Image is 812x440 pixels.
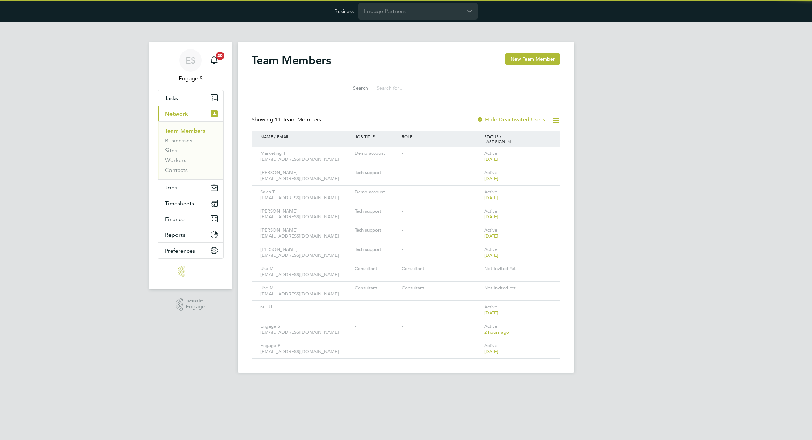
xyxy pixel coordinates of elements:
img: engage-logo-retina.png [178,266,203,277]
span: Timesheets [165,200,194,207]
a: Team Members [165,127,205,134]
div: Use M [EMAIL_ADDRESS][DOMAIN_NAME] [259,262,353,281]
div: Active [482,166,553,185]
span: Engage S [158,74,224,83]
div: Not Invited Yet [482,262,553,275]
a: Sites [165,147,177,154]
label: Search [337,85,368,91]
div: Engage P [EMAIL_ADDRESS][DOMAIN_NAME] [259,339,353,358]
button: Jobs [158,180,223,195]
div: NAME / EMAIL [259,131,353,142]
div: Tech support [353,243,400,256]
span: Tasks [165,95,178,101]
button: Network [158,106,223,121]
span: ES [186,56,195,65]
button: Finance [158,211,223,227]
span: Engage [186,304,205,310]
div: - [400,205,482,218]
div: [PERSON_NAME] [EMAIL_ADDRESS][DOMAIN_NAME] [259,166,353,185]
div: - [400,166,482,179]
div: Consultant [353,282,400,295]
div: Active [482,320,553,339]
span: 2 hours ago [484,329,509,335]
div: - [400,186,482,199]
div: Sales T [EMAIL_ADDRESS][DOMAIN_NAME] [259,186,353,205]
div: Active [482,243,553,262]
div: - [353,339,400,352]
span: Reports [165,232,185,238]
div: - [400,320,482,333]
div: Engage S [EMAIL_ADDRESS][DOMAIN_NAME] [259,320,353,339]
span: [DATE] [484,195,498,201]
button: Timesheets [158,195,223,211]
span: Finance [165,216,185,222]
div: Active [482,205,553,224]
div: Network [158,121,223,179]
h2: Team Members [252,53,331,67]
div: Use M [EMAIL_ADDRESS][DOMAIN_NAME] [259,282,353,301]
div: - [400,224,482,237]
a: Go to home page [158,266,224,277]
label: Hide Deactivated Users [477,116,545,123]
div: [PERSON_NAME] [EMAIL_ADDRESS][DOMAIN_NAME] [259,205,353,224]
div: - [353,320,400,333]
a: Workers [165,157,186,164]
div: Tech support [353,224,400,237]
span: Powered by [186,298,205,304]
div: Demo account [353,147,400,160]
a: Tasks [158,90,223,106]
button: Reports [158,227,223,242]
div: - [400,243,482,256]
a: 20 [207,49,221,72]
a: ESEngage S [158,49,224,83]
button: Preferences [158,243,223,258]
span: [DATE] [484,175,498,181]
div: JOB TITLE [353,131,400,142]
div: Tech support [353,166,400,179]
span: [DATE] [484,348,498,354]
a: Powered byEngage [176,298,206,311]
div: - [353,301,400,314]
div: Consultant [400,262,482,275]
div: - [400,339,482,352]
label: Business [334,8,354,14]
span: [DATE] [484,233,498,239]
div: Active [482,339,553,358]
div: Not Invited Yet [482,282,553,295]
input: Search for... [373,81,475,95]
div: - [400,147,482,160]
span: Network [165,111,188,117]
span: [DATE] [484,156,498,162]
div: Active [482,301,553,320]
div: [PERSON_NAME] [EMAIL_ADDRESS][DOMAIN_NAME] [259,224,353,243]
div: Marketing T [EMAIL_ADDRESS][DOMAIN_NAME] [259,147,353,166]
span: Preferences [165,247,195,254]
div: Consultant [353,262,400,275]
nav: Main navigation [149,42,232,289]
div: ROLE [400,131,482,142]
div: [PERSON_NAME] [EMAIL_ADDRESS][DOMAIN_NAME] [259,243,353,262]
div: null U [259,301,353,314]
div: STATUS / LAST SIGN IN [482,131,553,147]
div: Showing [252,116,322,124]
span: 20 [216,52,224,60]
span: 11 Team Members [275,116,321,123]
a: Businesses [165,137,192,144]
div: Tech support [353,205,400,218]
button: New Team Member [505,53,560,65]
div: Active [482,186,553,205]
span: [DATE] [484,252,498,258]
div: Demo account [353,186,400,199]
span: [DATE] [484,214,498,220]
span: [DATE] [484,310,498,316]
a: Contacts [165,167,188,173]
div: Consultant [400,282,482,295]
span: Jobs [165,184,177,191]
div: Active [482,147,553,166]
div: - [400,301,482,314]
div: Active [482,224,553,243]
